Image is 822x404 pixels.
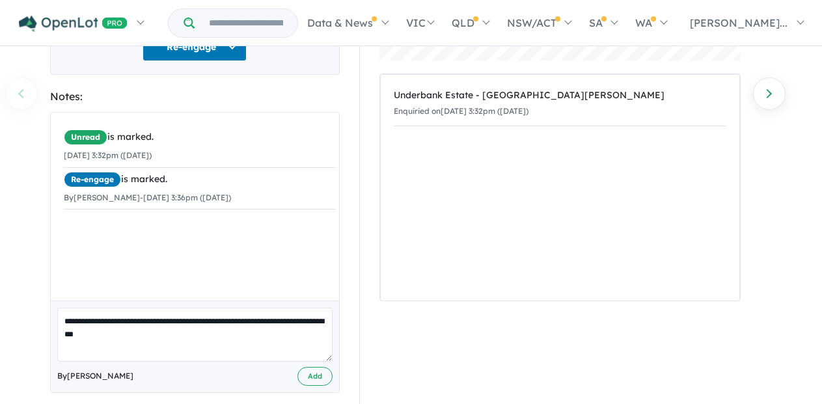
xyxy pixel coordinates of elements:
[64,172,336,187] div: is marked.
[394,81,726,126] a: Underbank Estate - [GEOGRAPHIC_DATA][PERSON_NAME]Enquiried on[DATE] 3:32pm ([DATE])
[64,150,152,160] small: [DATE] 3:32pm ([DATE])
[64,129,336,145] div: is marked.
[197,9,295,37] input: Try estate name, suburb, builder or developer
[64,193,231,202] small: By [PERSON_NAME] - [DATE] 3:36pm ([DATE])
[394,106,528,116] small: Enquiried on [DATE] 3:32pm ([DATE])
[690,16,788,29] span: [PERSON_NAME]...
[297,367,333,386] button: Add
[19,16,128,32] img: Openlot PRO Logo White
[57,370,133,383] span: By [PERSON_NAME]
[394,88,726,103] div: Underbank Estate - [GEOGRAPHIC_DATA][PERSON_NAME]
[50,88,340,105] div: Notes:
[64,172,121,187] span: Re-engage
[64,129,107,145] span: Unread
[143,33,247,61] button: Re-engage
